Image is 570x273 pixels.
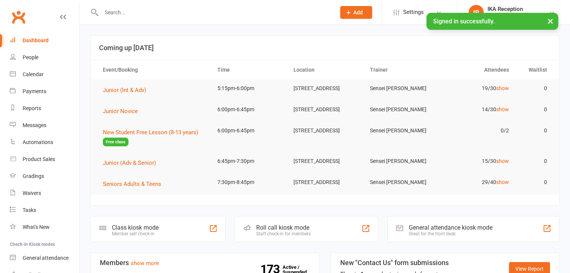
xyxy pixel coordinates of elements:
td: Sensei [PERSON_NAME] [363,80,440,97]
h3: New "Contact Us" form submissions [340,259,449,267]
div: General attendance [23,255,69,261]
div: Product Sales [23,156,55,162]
th: Time [211,60,287,80]
th: Attendees [439,60,516,80]
span: Junior (Int & Adv) [103,87,146,94]
div: Messages [23,122,46,128]
td: [STREET_ADDRESS] [287,80,363,97]
td: [STREET_ADDRESS] [287,173,363,191]
a: show more [131,260,159,267]
td: 19/30 [439,80,516,97]
button: Add [340,6,372,19]
a: Waivers [10,185,79,202]
td: 7:30pm-8:45pm [211,173,287,191]
a: show [496,85,509,91]
td: [STREET_ADDRESS] [287,122,363,140]
td: 6:45pm-7:30pm [211,152,287,170]
td: 0 [516,101,554,118]
div: Great for the front desk [409,231,492,236]
div: Automations [23,139,53,145]
button: New Student Free Lesson (8-13 years)Free class [103,128,204,146]
td: Sensei [PERSON_NAME] [363,152,440,170]
h3: Members [100,259,310,267]
div: Payments [23,88,46,94]
td: 0 [516,80,554,97]
a: Reports [10,100,79,117]
div: Dashboard [23,37,49,43]
td: [STREET_ADDRESS] [287,152,363,170]
input: Search... [99,7,330,18]
a: show [496,106,509,112]
td: 6:00pm-6:45pm [211,101,287,118]
h3: Coming up [DATE] [99,44,551,52]
td: 0 [516,122,554,140]
span: Junior Novice [103,108,138,115]
a: Dashboard [10,32,79,49]
a: show [496,179,509,185]
td: 0 [516,173,554,191]
div: Class kiosk mode [112,224,159,231]
div: Roll call kiosk mode [256,224,311,231]
td: Sensei [PERSON_NAME] [363,122,440,140]
a: Calendar [10,66,79,83]
a: Tasks [10,202,79,219]
th: Waitlist [516,60,554,80]
a: Payments [10,83,79,100]
td: Sensei [PERSON_NAME] [363,173,440,191]
div: Tasks [23,207,36,213]
span: Free class [103,138,128,146]
span: Settings [403,4,424,21]
a: Clubworx [9,8,28,26]
td: [STREET_ADDRESS] [287,101,363,118]
button: × [544,13,557,29]
div: Member self check-in [112,231,159,236]
td: 0/2 [439,122,516,140]
td: 6:00pm-6:45pm [211,122,287,140]
a: show [496,158,509,164]
button: Junior (Adv & Senior) [103,158,161,167]
th: Event/Booking [96,60,211,80]
th: Location [287,60,363,80]
th: Trainer [363,60,440,80]
div: General attendance kiosk mode [409,224,492,231]
a: Product Sales [10,151,79,168]
div: People [23,54,38,60]
a: Automations [10,134,79,151]
span: Signed in successfully. [433,18,495,25]
td: 15/30 [439,152,516,170]
div: Reports [23,105,41,111]
button: Seniors Adults & Teens [103,179,167,189]
span: Add [353,9,363,15]
button: Junior (Int & Adv) [103,86,151,95]
a: General attendance kiosk mode [10,250,79,267]
div: Gradings [23,173,44,179]
td: 5:15pm-6:00pm [211,80,287,97]
button: Junior Novice [103,107,143,116]
div: Calendar [23,71,44,77]
a: Gradings [10,168,79,185]
td: 0 [516,152,554,170]
span: New Student Free Lesson (8-13 years) [103,129,198,136]
span: Seniors Adults & Teens [103,181,161,187]
a: People [10,49,79,66]
div: IR [469,5,484,20]
div: What's New [23,224,50,230]
td: Sensei [PERSON_NAME] [363,101,440,118]
div: Waivers [23,190,41,196]
span: Junior (Adv & Senior) [103,160,156,166]
div: Staff check-in for members [256,231,311,236]
td: 14/30 [439,101,516,118]
div: Ippon Karate Academy [487,12,541,19]
td: 29/40 [439,173,516,191]
a: What's New [10,219,79,236]
div: IKA Reception [487,6,541,12]
a: Messages [10,117,79,134]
